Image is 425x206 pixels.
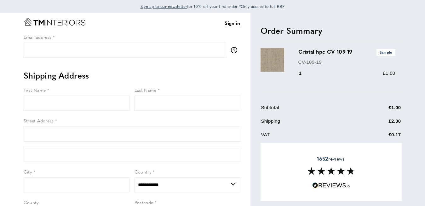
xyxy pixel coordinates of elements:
strong: 1652 [317,155,328,162]
td: £2.00 [358,117,401,130]
span: Country [135,168,152,175]
td: £0.17 [358,131,401,143]
span: First Name [24,87,46,93]
span: City [24,168,32,175]
img: Cristal hpc CV 109 19 [261,48,284,72]
span: for 10% off your first order *Only applies to full RRP [141,3,285,9]
td: Shipping [261,117,357,130]
span: Last Name [135,87,157,93]
td: £1.00 [358,104,401,116]
a: Sign in [225,19,240,27]
img: Reviews.io 5 stars [312,182,350,188]
span: County [24,199,39,205]
h3: Cristal hpc CV 109 19 [298,48,395,56]
span: Postcode [135,199,153,205]
h2: Order Summary [261,25,402,36]
td: VAT [261,131,357,143]
a: Sign up to our newsletter [141,3,187,9]
span: £1.00 [383,70,395,76]
img: Reviews section [307,167,355,175]
span: Sample [376,49,395,56]
div: 1 [298,69,311,77]
span: reviews [317,156,345,162]
span: Email address [24,34,52,40]
a: Go to Home page [24,18,85,26]
td: Subtotal [261,104,357,116]
h2: Shipping Address [24,70,240,81]
p: CV-109-19 [298,58,395,66]
button: More information [231,47,240,53]
span: Street Address [24,117,54,124]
